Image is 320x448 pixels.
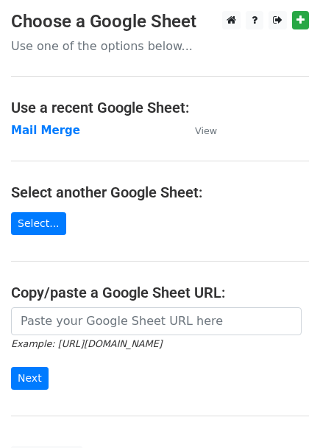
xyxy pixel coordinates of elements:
[11,99,309,116] h4: Use a recent Google Sheet:
[11,183,309,201] h4: Select another Google Sheet:
[11,307,302,335] input: Paste your Google Sheet URL here
[11,338,162,349] small: Example: [URL][DOMAIN_NAME]
[11,212,66,235] a: Select...
[11,38,309,54] p: Use one of the options below...
[11,284,309,301] h4: Copy/paste a Google Sheet URL:
[11,124,80,137] a: Mail Merge
[195,125,217,136] small: View
[180,124,217,137] a: View
[11,11,309,32] h3: Choose a Google Sheet
[11,367,49,390] input: Next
